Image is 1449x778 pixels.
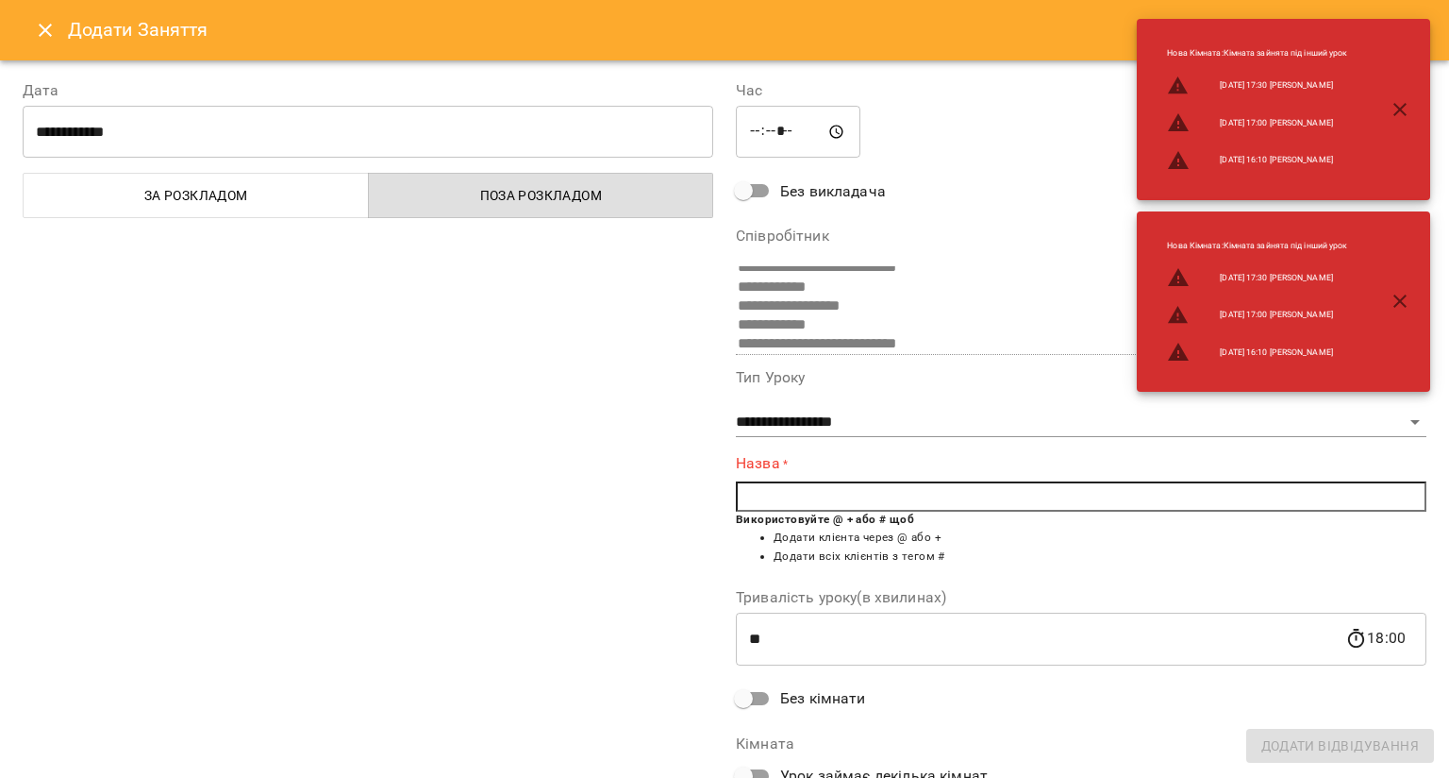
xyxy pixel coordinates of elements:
span: Без кімнати [780,687,866,710]
li: [DATE] 17:00 [PERSON_NAME] [1152,296,1362,334]
li: [DATE] 17:30 [PERSON_NAME] [1152,259,1362,296]
li: [DATE] 16:10 [PERSON_NAME] [1152,333,1362,371]
label: Тип Уроку [736,370,1426,385]
label: Тривалість уроку(в хвилинах) [736,590,1426,605]
span: За розкладом [35,184,358,207]
label: Дата [23,83,713,98]
label: Назва [736,452,1426,474]
li: [DATE] 17:30 [PERSON_NAME] [1152,67,1362,105]
label: Кімната [736,736,1426,752]
span: Без викладача [780,180,886,203]
button: Поза розкладом [368,173,714,218]
label: Час [736,83,1426,98]
li: Додати всіх клієнтів з тегом # [774,548,1426,567]
b: Використовуйте @ + або # щоб [736,513,914,526]
li: Додати клієнта через @ або + [774,529,1426,548]
li: Нова Кімната : Кімната зайнята під інший урок [1152,232,1362,260]
span: Поза розкладом [380,184,703,207]
button: За розкладом [23,173,369,218]
li: [DATE] 17:00 [PERSON_NAME] [1152,104,1362,142]
li: Нова Кімната : Кімната зайнята під інший урок [1152,40,1362,67]
li: [DATE] 16:10 [PERSON_NAME] [1152,142,1362,179]
button: Close [23,8,68,53]
label: Співробітник [736,228,1426,244]
h6: Додати Заняття [68,15,1426,44]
